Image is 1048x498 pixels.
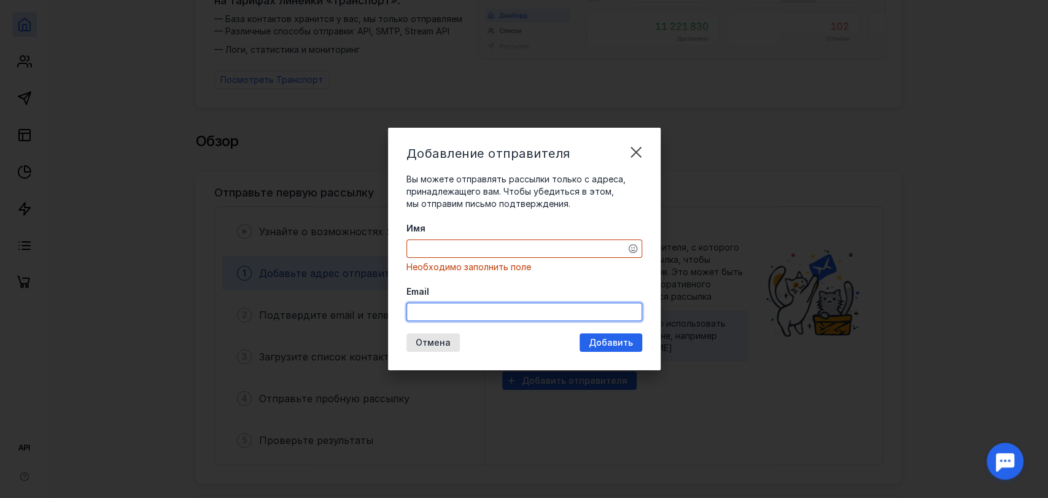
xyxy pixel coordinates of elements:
span: Добавить [589,338,633,348]
button: Отмена [406,333,460,352]
span: Email [406,286,429,298]
div: Необходимо заполнить поле [406,261,642,273]
span: Отмена [416,338,451,348]
span: Добавление отправителя [406,146,570,161]
button: Добавить [580,333,642,352]
span: Вы можете отправлять рассылки только с адреса, принадлежащего вам. Чтобы убедиться в этом, мы отп... [406,174,626,209]
span: Имя [406,222,425,235]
